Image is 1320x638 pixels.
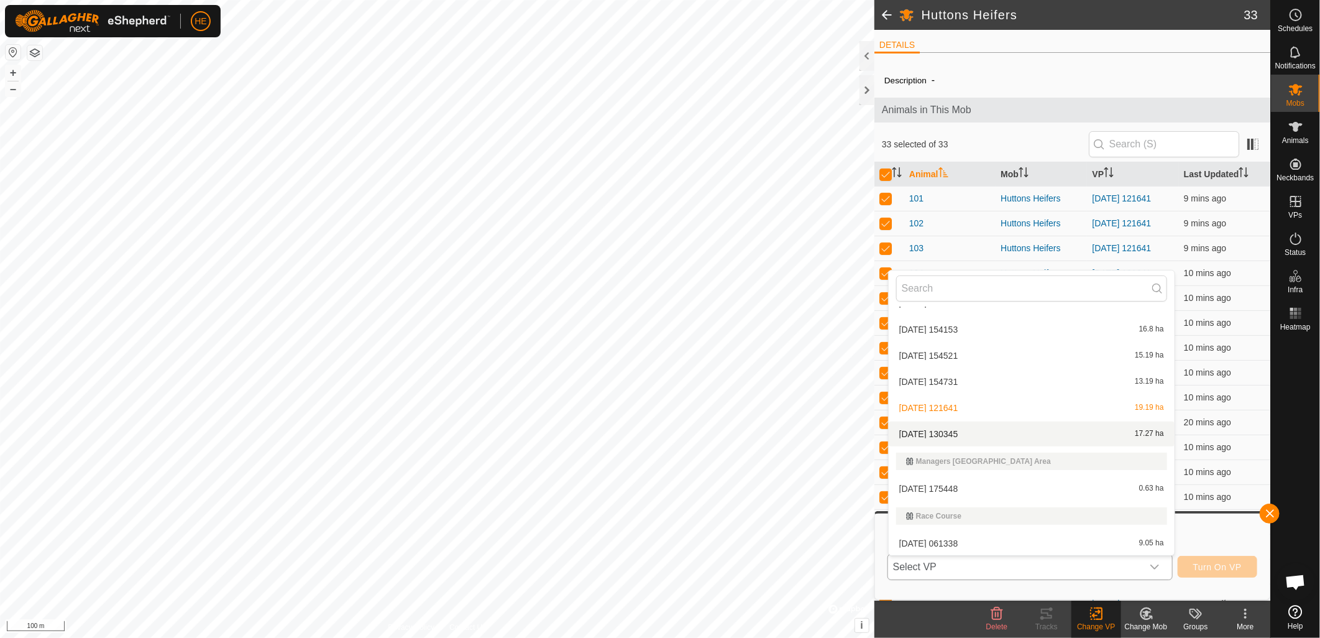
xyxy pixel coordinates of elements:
span: Schedules [1278,25,1313,32]
li: 2025-09-04 154521 [889,343,1175,368]
span: 15.19 ha [1135,351,1164,360]
button: Reset Map [6,45,21,60]
a: [DATE] 121641 [1092,193,1151,203]
button: i [855,619,869,632]
th: Animal [904,162,996,187]
th: VP [1087,162,1178,187]
a: Privacy Policy [388,622,434,633]
span: Select VP [888,555,1142,580]
span: 17 Sept 2025, 12:54 pm [1184,368,1231,377]
span: Heatmap [1280,323,1311,331]
span: 17 Sept 2025, 12:54 pm [1184,343,1231,353]
span: 33 selected of 33 [882,138,1089,151]
span: 33 [1244,6,1258,24]
span: 17 Sept 2025, 12:54 pm [1184,293,1231,303]
span: 17 Sept 2025, 12:54 pm [1184,442,1231,452]
a: Contact Us [449,622,486,633]
span: [DATE] 154731 [899,377,958,386]
span: 17 Sept 2025, 12:54 pm [1184,392,1231,402]
span: Neckbands [1276,174,1314,182]
span: [DATE] 130345 [899,430,958,438]
a: [DATE] 121641 [1092,218,1151,228]
button: + [6,65,21,80]
div: More [1221,621,1270,632]
span: Turn On VP [1193,562,1242,572]
p-sorticon: Activate to sort [938,169,948,179]
span: [DATE] 154153 [899,325,958,334]
p-sorticon: Activate to sort [892,169,902,179]
li: 2025-09-17 130345 [889,422,1175,446]
span: 17 Sept 2025, 12:54 pm [1184,467,1231,477]
button: – [6,81,21,96]
div: Race Course [906,512,1157,520]
button: Turn On VP [1178,556,1257,578]
span: 9.05 ha [1139,539,1164,548]
span: 17.27 ha [1135,430,1164,438]
span: Status [1285,249,1306,256]
span: 17 Sept 2025, 12:54 pm [1184,243,1226,253]
li: 2025-09-12 061338 [889,531,1175,556]
span: 17 Sept 2025, 12:54 pm [1184,318,1231,328]
label: Description [884,76,927,85]
div: dropdown trigger [1142,555,1167,580]
a: Help [1271,600,1320,635]
span: 17 Sept 2025, 12:54 pm [1184,193,1226,203]
span: Infra [1288,286,1303,294]
span: [DATE] 175448 [899,484,958,493]
span: [DATE] 121641 [899,404,958,412]
div: Open chat [1277,563,1314,601]
h2: Huttons Heifers [922,7,1244,22]
input: Search [896,275,1167,302]
a: [DATE] 121641 [1092,268,1151,278]
span: VPs [1288,211,1302,219]
span: 17 Sept 2025, 12:54 pm [1184,218,1226,228]
span: Notifications [1275,62,1316,70]
span: Animals in This Mob [882,103,1263,118]
a: [DATE] 121641 [1092,243,1151,253]
p-sorticon: Activate to sort [1239,169,1249,179]
span: HE [195,15,206,28]
span: Help [1288,622,1303,630]
li: 2025-09-04 154153 [889,317,1175,342]
span: Mobs [1286,99,1304,107]
span: 19.19 ha [1135,404,1164,412]
button: Map Layers [27,45,42,60]
div: Huttons Heifers [1001,217,1082,230]
span: [DATE] 061338 [899,539,958,548]
img: Gallagher Logo [15,10,170,32]
p-sorticon: Activate to sort [1019,169,1029,179]
ul: Option List [889,153,1175,556]
div: Huttons Heifers [1001,242,1082,255]
li: 2025-09-10 175448 [889,476,1175,501]
span: Animals [1282,137,1309,144]
li: 2025-09-04 154731 [889,369,1175,394]
span: 13.19 ha [1135,377,1164,386]
div: Managers [GEOGRAPHIC_DATA] Area [906,458,1157,465]
span: Delete [986,622,1008,631]
li: DETAILS [874,39,920,53]
span: 101 [909,192,924,205]
input: Search (S) [1089,131,1239,157]
span: 17 Sept 2025, 12:44 pm [1184,417,1231,427]
span: 0.63 ha [1139,484,1164,493]
span: 103 [909,242,924,255]
span: 102 [909,217,924,230]
div: Huttons Heifers [1001,192,1082,205]
span: 17 Sept 2025, 12:54 pm [1184,492,1231,502]
li: 2025-09-17 121641 [889,395,1175,420]
div: Groups [1171,621,1221,632]
th: Mob [996,162,1087,187]
span: - [927,70,940,90]
div: Tracks [1022,621,1071,632]
div: Change VP [1071,621,1121,632]
span: 17 Sept 2025, 12:54 pm [1184,268,1231,278]
span: i [861,620,863,631]
span: [DATE] 154521 [899,351,958,360]
span: 16.8 ha [1139,325,1164,334]
span: 104 [909,267,924,280]
th: Last Updated [1179,162,1270,187]
div: Change Mob [1121,621,1171,632]
p-sorticon: Activate to sort [1104,169,1114,179]
div: Huttons Heifers [1001,267,1082,280]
